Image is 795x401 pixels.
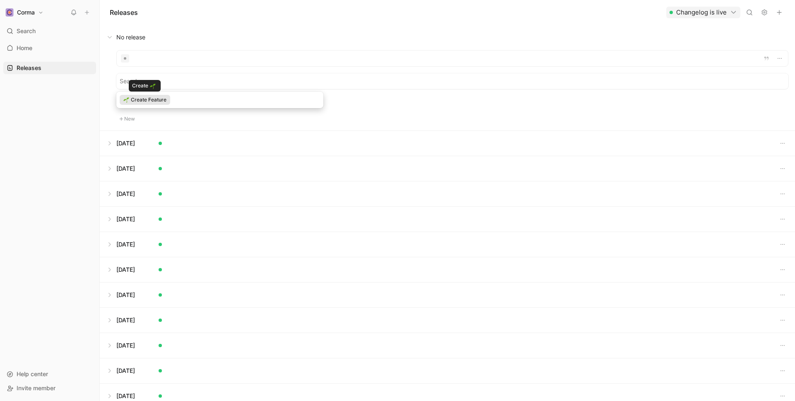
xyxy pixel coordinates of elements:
h1: Corma [17,9,35,16]
button: New [116,114,138,124]
img: Corma [5,8,14,17]
div: Help center [3,368,96,380]
a: Home [3,42,96,54]
input: Search… [120,76,785,86]
span: Invite member [17,384,55,391]
div: Search [3,25,96,37]
img: 🌱 [123,97,129,103]
span: Home [17,44,32,52]
div: Invite member [3,382,96,394]
span: Create Feature [131,96,166,104]
span: Help center [17,370,48,377]
a: Releases [3,62,96,74]
span: Releases [17,64,41,72]
button: Changelog is live [666,7,740,18]
button: CormaCorma [3,7,46,18]
span: Search [17,26,36,36]
h1: Releases [110,7,138,17]
div: Other improvements & bugs [116,97,788,107]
